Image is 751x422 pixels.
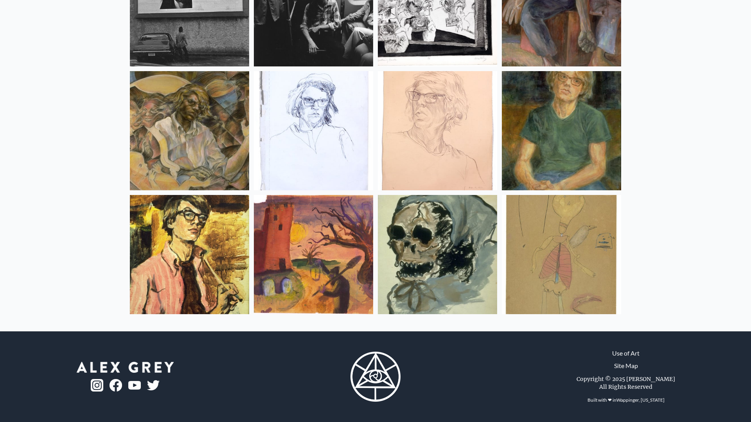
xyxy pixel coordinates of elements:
a: Site Map [614,361,638,370]
img: youtube-logo.png [128,381,141,390]
div: All Rights Reserved [599,383,652,391]
a: Wappinger, [US_STATE] [616,397,665,403]
img: ig-logo.png [91,379,103,392]
div: Built with ❤ in [584,394,668,406]
img: fb-logo.png [110,379,122,392]
img: twitter-logo.png [147,380,160,390]
a: Use of Art [612,349,640,358]
div: Copyright © 2025 [PERSON_NAME] [577,375,675,383]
